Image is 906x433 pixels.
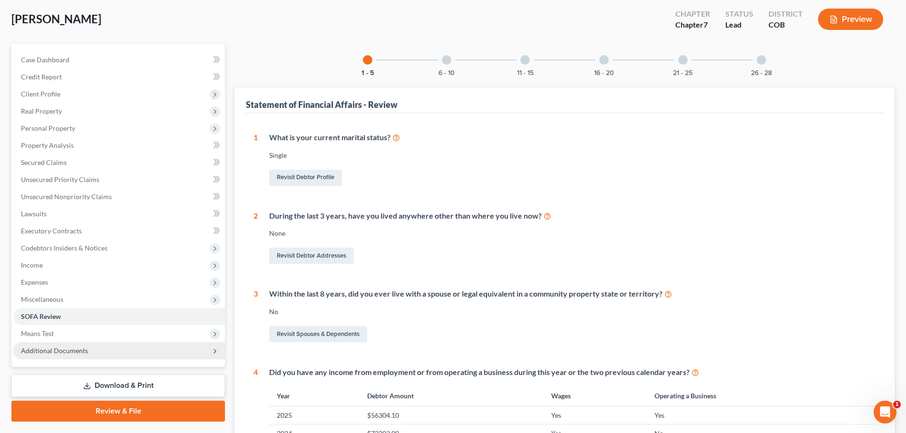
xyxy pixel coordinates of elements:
[21,210,47,218] span: Lawsuits
[269,326,367,342] a: Revisit Spouses & Dependents
[246,99,398,110] div: Statement of Financial Affairs - Review
[673,70,692,77] button: 21 - 25
[21,107,62,115] span: Real Property
[269,406,360,424] td: 2025
[21,73,62,81] span: Credit Report
[11,12,101,26] span: [PERSON_NAME]
[21,312,61,320] span: SOFA Review
[253,211,258,266] div: 2
[725,19,753,30] div: Lead
[21,278,48,286] span: Expenses
[21,227,82,235] span: Executory Contracts
[769,19,803,30] div: COB
[269,211,876,221] div: During the last 3 years, have you lived anywhere other than where you live now?
[13,154,225,171] a: Secured Claims
[517,70,534,77] button: 11 - 15
[269,367,876,378] div: Did you have any income from employment or from operating a business during this year or the two ...
[360,385,543,406] th: Debtor Amount
[13,51,225,68] a: Case Dashboard
[13,308,225,325] a: SOFA Review
[361,70,374,77] button: 1 - 5
[675,19,710,30] div: Chapter
[647,406,876,424] td: Yes
[438,70,455,77] button: 6 - 10
[253,289,258,344] div: 3
[269,248,354,264] a: Revisit Debtor Addresses
[13,171,225,188] a: Unsecured Priority Claims
[21,329,54,337] span: Means Test
[360,406,543,424] td: $56304.10
[21,244,107,252] span: Codebtors Insiders & Notices
[594,70,614,77] button: 16 - 20
[647,385,876,406] th: Operating a Business
[11,375,225,397] a: Download & Print
[269,307,876,317] div: No
[769,9,803,19] div: District
[269,151,876,160] div: Single
[269,132,876,143] div: What is your current marital status?
[21,295,63,303] span: Miscellaneous
[675,9,710,19] div: Chapter
[544,406,647,424] td: Yes
[21,346,88,355] span: Additional Documents
[874,401,896,423] iframe: Intercom live chat
[11,401,225,422] a: Review & File
[21,261,43,269] span: Income
[269,385,360,406] th: Year
[725,9,753,19] div: Status
[13,68,225,86] a: Credit Report
[21,56,69,64] span: Case Dashboard
[703,20,708,29] span: 7
[269,289,876,299] div: Within the last 8 years, did you ever live with a spouse or legal equivalent in a community prope...
[893,401,901,408] span: 1
[751,70,772,77] button: 26 - 28
[21,141,74,149] span: Property Analysis
[21,175,99,183] span: Unsecured Priority Claims
[818,9,883,30] button: Preview
[13,205,225,222] a: Lawsuits
[544,385,647,406] th: Wages
[13,188,225,205] a: Unsecured Nonpriority Claims
[21,124,75,132] span: Personal Property
[21,192,112,201] span: Unsecured Nonpriority Claims
[21,90,60,98] span: Client Profile
[13,137,225,154] a: Property Analysis
[269,229,876,238] div: None
[253,132,258,188] div: 1
[13,222,225,240] a: Executory Contracts
[21,158,67,166] span: Secured Claims
[269,170,342,186] a: Revisit Debtor Profile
